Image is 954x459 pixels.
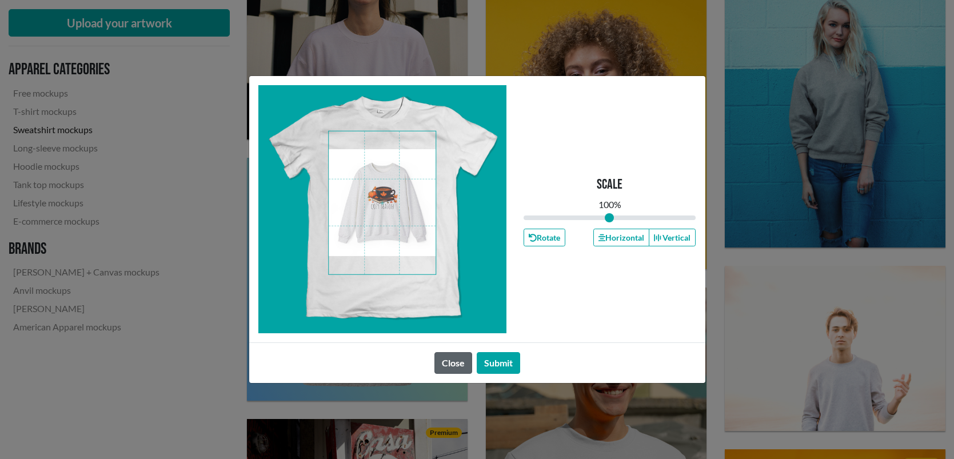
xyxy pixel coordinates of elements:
[477,352,520,374] button: Submit
[593,229,649,246] button: Horizontal
[524,229,565,246] button: Rotate
[597,177,622,193] p: Scale
[649,229,696,246] button: Vertical
[598,198,621,211] div: 100 %
[434,352,472,374] button: Close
